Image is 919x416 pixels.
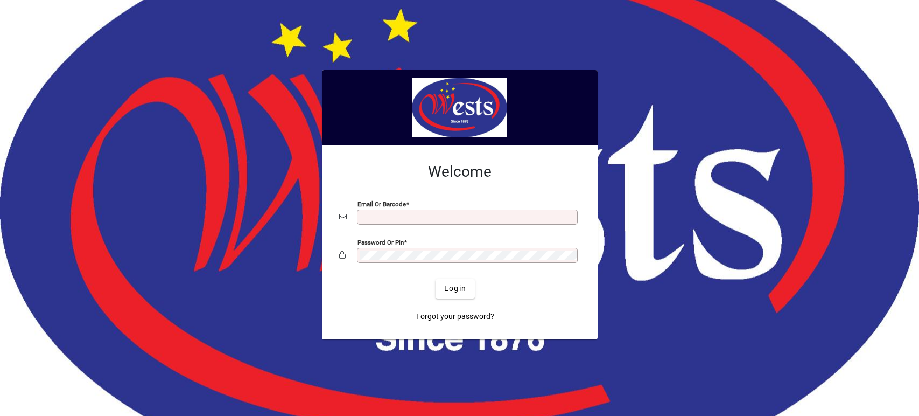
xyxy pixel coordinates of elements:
[436,279,475,299] button: Login
[416,311,494,322] span: Forgot your password?
[339,163,580,181] h2: Welcome
[444,283,466,294] span: Login
[357,238,404,246] mat-label: Password or Pin
[412,307,499,327] a: Forgot your password?
[357,200,406,207] mat-label: Email or Barcode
